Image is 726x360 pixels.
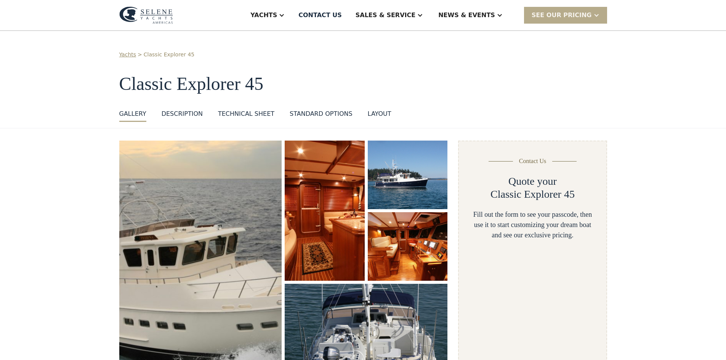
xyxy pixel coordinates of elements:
a: open lightbox [368,141,448,209]
img: 45 foot motor yacht [368,141,448,209]
a: open lightbox [368,212,448,281]
div: Technical sheet [218,109,274,118]
a: standard options [290,109,353,122]
div: Sales & Service [356,11,415,20]
img: 45 foot motor yacht [368,212,448,281]
a: layout [368,109,391,122]
div: Fill out the form to see your passcode, then use it to start customizing your dream boat and see ... [471,210,594,240]
div: Contact US [298,11,342,20]
div: DESCRIPTION [162,109,203,118]
a: Technical sheet [218,109,274,122]
h2: Classic Explorer 45 [490,188,575,201]
a: GALLERY [119,109,146,122]
div: Contact Us [519,157,547,166]
h1: Classic Explorer 45 [119,74,607,94]
div: GALLERY [119,109,146,118]
h2: Quote your [508,175,557,188]
div: News & EVENTS [438,11,495,20]
a: Yachts [119,51,136,59]
div: > [138,51,142,59]
a: DESCRIPTION [162,109,203,122]
div: Yachts [250,11,277,20]
a: Classic Explorer 45 [144,51,194,59]
div: SEE Our Pricing [532,11,592,20]
img: logo [119,6,173,24]
div: standard options [290,109,353,118]
div: SEE Our Pricing [524,7,607,23]
a: open lightbox [285,141,364,281]
img: 45 foot motor yacht [285,141,364,281]
div: layout [368,109,391,118]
